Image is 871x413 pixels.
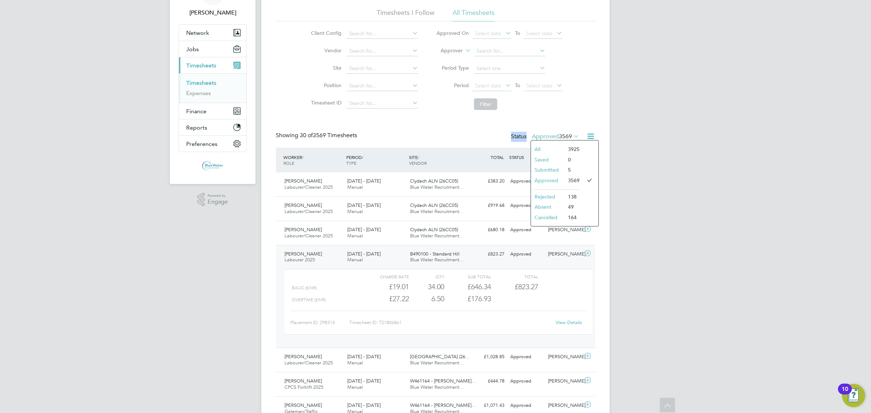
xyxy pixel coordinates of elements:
[531,144,564,154] li: All
[208,199,228,205] span: Engage
[564,192,580,202] li: 138
[564,144,580,154] li: 3925
[526,30,552,37] span: Select date
[347,251,381,257] span: [DATE] - [DATE]
[309,47,342,54] label: Vendor
[513,81,522,90] span: To
[197,193,228,206] a: Powered byEngage
[347,402,381,408] span: [DATE] - [DATE]
[202,159,224,171] img: bluewaterwales-logo-retina.png
[407,151,470,169] div: SITE
[507,375,545,387] div: Approved
[179,73,246,103] div: Timesheets
[564,202,580,212] li: 49
[531,212,564,222] li: Cancelled
[347,208,363,214] span: Manual
[410,360,464,366] span: Blue Water Recruitment…
[474,46,545,56] input: Search for...
[842,389,848,398] div: 10
[436,30,469,36] label: Approved On
[409,293,444,305] div: 6.50
[285,257,315,263] span: Labourer 2025
[511,132,581,142] div: Status
[302,154,303,160] span: /
[436,82,469,89] label: Period
[842,384,865,407] button: Open Resource Center, 10 new notifications
[526,82,552,89] span: Select date
[285,353,322,360] span: [PERSON_NAME]
[377,8,434,21] li: Timesheets I Follow
[444,272,491,281] div: Sub Total
[409,281,444,293] div: 34.00
[285,384,323,390] span: CPCS Forklift 2025
[179,159,247,171] a: Go to home page
[545,248,583,260] div: [PERSON_NAME]
[186,124,207,131] span: Reports
[186,29,209,36] span: Network
[507,200,545,212] div: Approved
[409,160,427,166] span: VENDOR
[559,133,572,140] span: 3569
[186,140,217,147] span: Preferences
[507,175,545,187] div: Approved
[409,272,444,281] div: QTY
[285,233,333,239] span: Labourer/Cleaner 2025
[179,57,246,73] button: Timesheets
[362,154,363,160] span: /
[282,151,344,169] div: WORKER
[545,375,583,387] div: [PERSON_NAME]
[344,151,407,169] div: PERIOD
[418,154,419,160] span: /
[564,175,580,185] li: 3569
[507,151,545,164] div: STATUS
[179,103,246,119] button: Finance
[410,353,470,360] span: [GEOGRAPHIC_DATA] (26…
[347,360,363,366] span: Manual
[347,64,418,74] input: Search for...
[346,160,356,166] span: TYPE
[208,193,228,199] span: Powered by
[545,400,583,412] div: [PERSON_NAME]
[564,155,580,165] li: 0
[475,30,501,37] span: Select date
[444,281,491,293] div: £646.34
[179,41,246,57] button: Jobs
[186,108,206,115] span: Finance
[276,132,359,139] div: Showing
[290,317,349,328] div: Placement ID: 298314
[564,165,580,175] li: 5
[410,178,458,184] span: Clydach ALN (26CC05)
[470,351,507,363] div: £1,028.85
[300,132,313,139] span: 30 of
[410,226,458,233] span: Clydach ALN (26CC05)
[285,202,322,208] span: [PERSON_NAME]
[179,8,247,17] span: Victoria Price
[475,82,501,89] span: Select date
[410,202,458,208] span: Clydach ALN (26CC05)
[349,317,551,328] div: Timesheet ID: TS1806861
[309,82,342,89] label: Position
[470,248,507,260] div: £823.27
[410,384,464,390] span: Blue Water Recruitment…
[347,46,418,56] input: Search for...
[362,281,409,293] div: £19.01
[531,192,564,202] li: Rejected
[285,251,322,257] span: [PERSON_NAME]
[285,208,333,214] span: Labourer/Cleaner 2025
[410,257,464,263] span: Blue Water Recruitment…
[531,202,564,212] li: Absent
[531,175,564,185] li: Approved
[410,378,476,384] span: W461164 - [PERSON_NAME]…
[513,28,522,38] span: To
[470,224,507,236] div: £680.18
[347,378,381,384] span: [DATE] - [DATE]
[507,224,545,236] div: Approved
[179,136,246,152] button: Preferences
[410,251,459,257] span: B490100 - Standard Hill
[283,160,294,166] span: ROLE
[347,257,363,263] span: Manual
[285,378,322,384] span: [PERSON_NAME]
[309,30,342,36] label: Client Config
[186,62,216,69] span: Timesheets
[470,175,507,187] div: £383.20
